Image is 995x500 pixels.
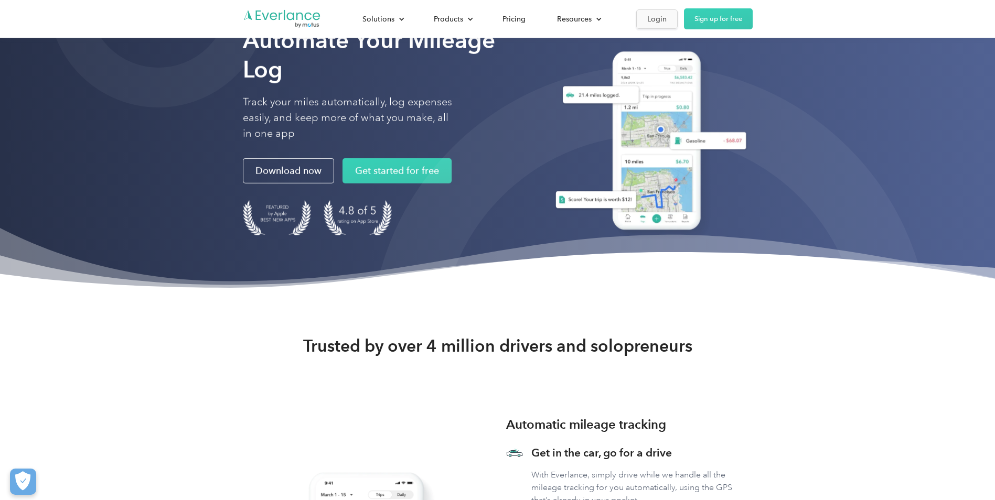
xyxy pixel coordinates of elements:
strong: Automate Your Mileage Log [243,26,495,83]
h3: Automatic mileage tracking [506,415,666,434]
div: Resources [557,13,592,26]
div: Resources [547,10,610,28]
img: 4.9 out of 5 stars on the app store [324,200,392,235]
a: Get started for free [343,158,452,183]
div: Solutions [362,13,394,26]
img: Badge for Featured by Apple Best New Apps [243,200,311,235]
p: Track your miles automatically, log expenses easily, and keep more of what you make, all in one app [243,94,453,142]
strong: Trusted by over 4 million drivers and solopreneurs [303,335,692,356]
h3: Get in the car, go for a drive [531,445,753,460]
div: Solutions [352,10,413,28]
img: Everlance, mileage tracker app, expense tracking app [543,44,753,242]
div: Products [423,10,482,28]
div: Pricing [502,13,526,26]
button: Cookies Settings [10,469,36,495]
div: Products [434,13,463,26]
a: Download now [243,158,334,183]
a: Login [636,9,678,29]
a: Pricing [492,10,536,28]
a: Sign up for free [684,8,753,29]
a: Go to homepage [243,9,322,29]
div: Login [647,13,667,26]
